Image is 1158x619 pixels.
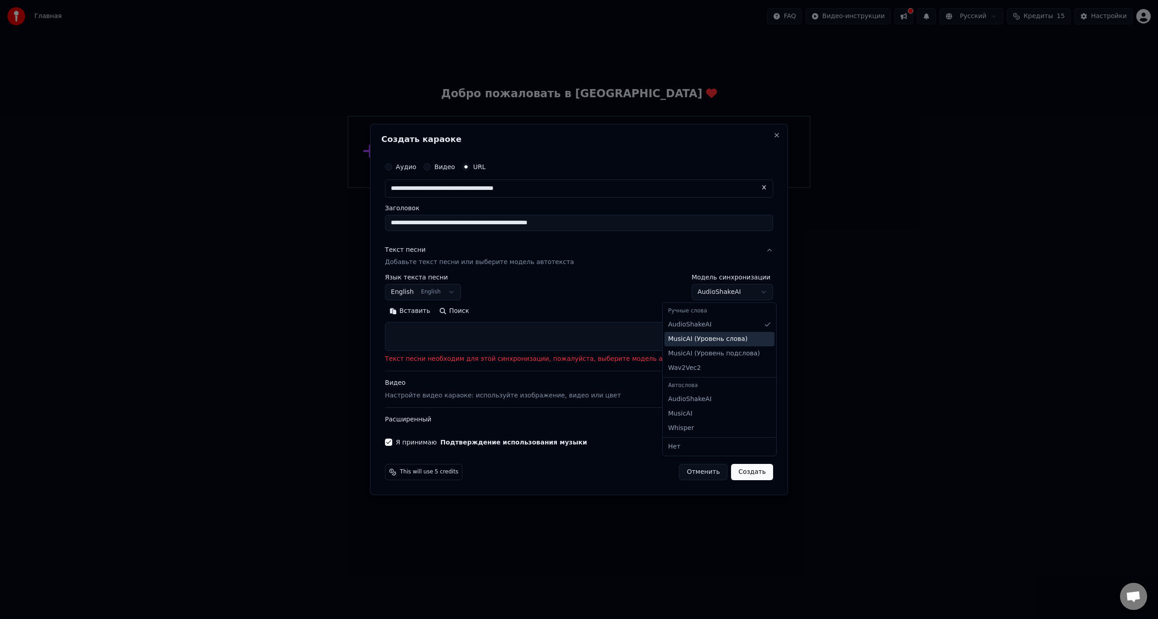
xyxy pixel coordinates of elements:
div: Автослова [664,379,774,392]
span: Whisper [668,424,694,433]
span: Wav2Vec2 [668,364,701,373]
span: MusicAI ( Уровень подслова ) [668,349,760,358]
span: AudioShakeAI [668,395,712,404]
div: Ручные слова [664,305,774,317]
span: MusicAI ( Уровень слова ) [668,335,748,344]
span: AudioShakeAI [668,320,712,329]
span: Нет [668,442,680,451]
span: MusicAI [668,409,693,418]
